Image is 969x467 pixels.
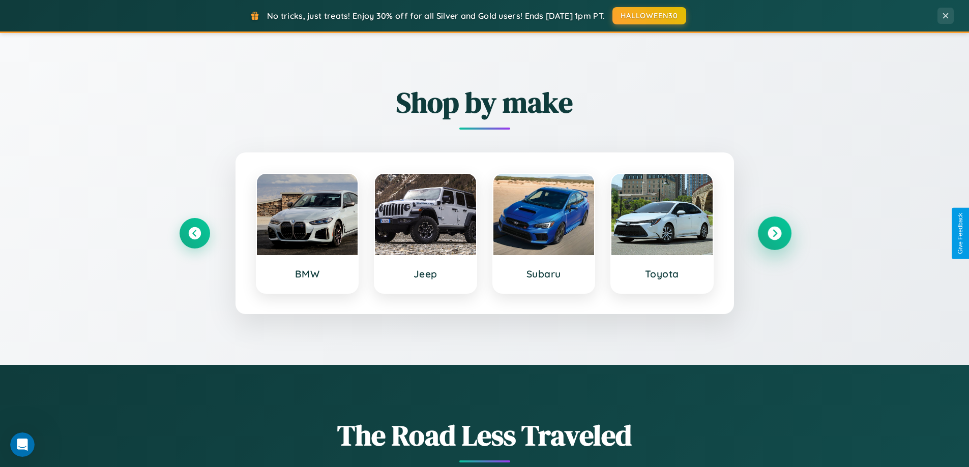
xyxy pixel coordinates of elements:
div: Give Feedback [957,213,964,254]
h3: Subaru [504,268,584,280]
h3: Jeep [385,268,466,280]
h2: Shop by make [180,83,790,122]
h3: Toyota [622,268,702,280]
h1: The Road Less Traveled [180,416,790,455]
iframe: Intercom live chat [10,432,35,457]
h3: BMW [267,268,348,280]
button: HALLOWEEN30 [612,7,686,24]
span: No tricks, just treats! Enjoy 30% off for all Silver and Gold users! Ends [DATE] 1pm PT. [267,11,605,21]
